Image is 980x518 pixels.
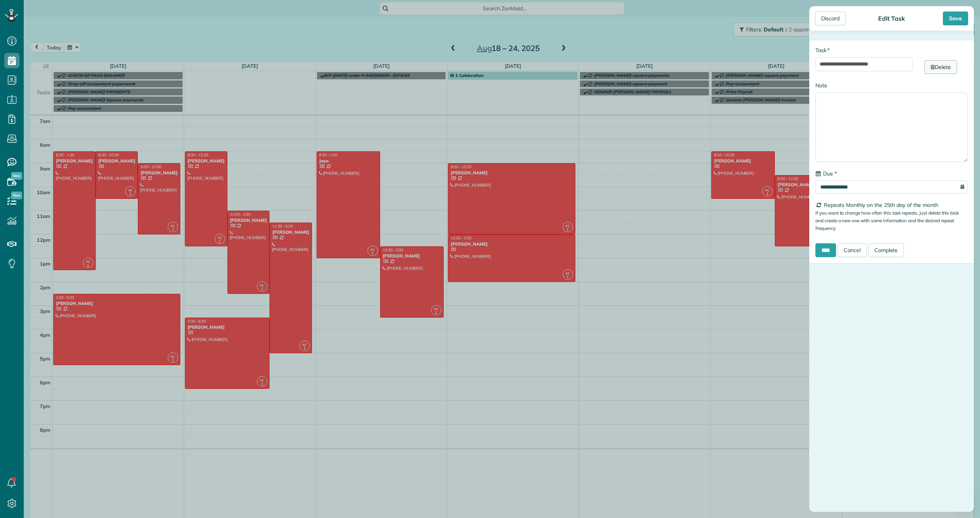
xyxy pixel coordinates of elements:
[824,202,938,208] span: Repeats Monthly on the 25th day of the month
[876,15,907,22] div: Edit Task
[815,46,830,54] label: Task
[868,243,904,257] a: Complete
[11,172,22,180] span: New
[815,11,846,25] div: Discard
[838,243,867,257] a: Cancel
[11,192,22,199] span: New
[815,170,837,177] label: Due
[924,60,957,74] a: Delete
[943,11,968,25] div: Save
[815,82,827,89] label: Note
[815,210,959,231] small: If you want to change how often this task repeats, just delete this task and create a new one wit...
